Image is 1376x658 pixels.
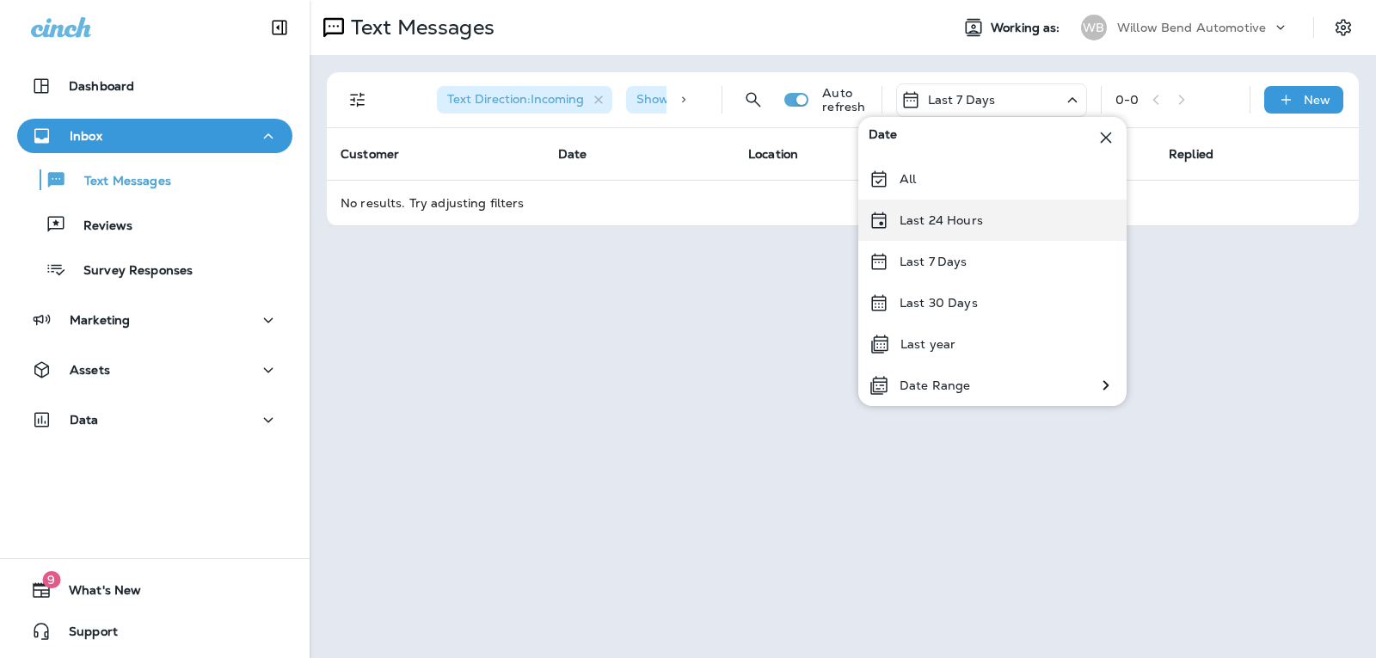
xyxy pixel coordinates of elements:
[1115,93,1139,107] div: 0 - 0
[736,83,771,117] button: Search Messages
[991,21,1064,35] span: Working as:
[869,127,898,148] span: Date
[437,86,612,114] div: Text Direction:Incoming
[69,79,134,93] p: Dashboard
[17,353,292,387] button: Assets
[900,255,967,268] p: Last 7 Days
[66,263,193,280] p: Survey Responses
[1304,93,1330,107] p: New
[900,378,970,392] p: Date Range
[327,180,1359,225] td: No results. Try adjusting filters
[67,174,171,190] p: Text Messages
[52,583,141,604] span: What's New
[1328,12,1359,43] button: Settings
[17,206,292,243] button: Reviews
[66,218,132,235] p: Reviews
[822,86,867,114] p: Auto refresh
[70,313,130,327] p: Marketing
[17,119,292,153] button: Inbox
[1117,21,1266,34] p: Willow Bend Automotive
[17,251,292,287] button: Survey Responses
[558,146,587,162] span: Date
[70,129,102,143] p: Inbox
[626,86,872,114] div: Show Start/Stop/Unsubscribe:true
[900,296,978,310] p: Last 30 Days
[344,15,494,40] p: Text Messages
[341,146,399,162] span: Customer
[341,83,375,117] button: Filters
[900,172,916,186] p: All
[900,337,955,351] p: Last year
[52,624,118,645] span: Support
[17,303,292,337] button: Marketing
[17,614,292,649] button: Support
[900,213,983,227] p: Last 24 Hours
[70,413,99,427] p: Data
[447,91,584,107] span: Text Direction : Incoming
[70,363,110,377] p: Assets
[17,162,292,198] button: Text Messages
[17,69,292,103] button: Dashboard
[636,91,844,107] span: Show Start/Stop/Unsubscribe : true
[928,93,996,107] p: Last 7 Days
[17,573,292,607] button: 9What's New
[42,571,60,588] span: 9
[748,146,798,162] span: Location
[1081,15,1107,40] div: WB
[255,10,304,45] button: Collapse Sidebar
[1169,146,1213,162] span: Replied
[17,403,292,437] button: Data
